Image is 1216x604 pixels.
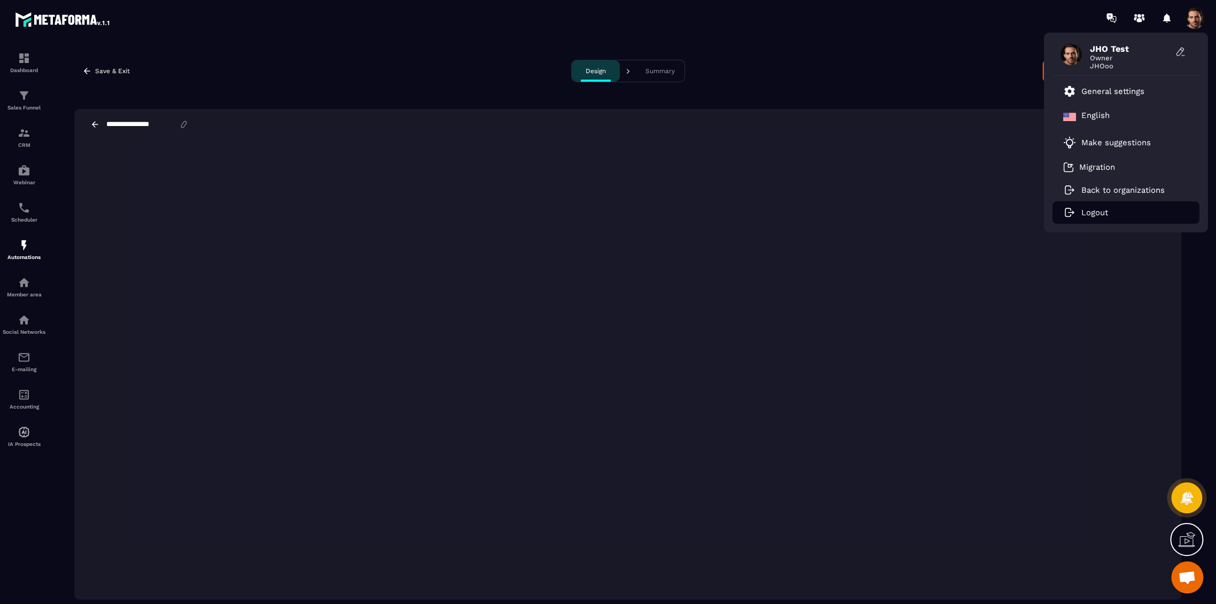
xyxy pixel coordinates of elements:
[3,217,45,223] p: Scheduler
[18,388,30,401] img: accountant
[3,305,45,343] a: social-networksocial-networkSocial Networks
[74,61,138,81] button: Save & Exit
[3,380,45,418] a: accountantaccountantAccounting
[18,426,30,438] img: automations
[1090,62,1170,70] span: JHOoo
[645,67,675,75] p: Summary
[18,201,30,214] img: scheduler
[3,343,45,380] a: emailemailE-mailing
[18,52,30,65] img: formation
[18,351,30,364] img: email
[74,140,1181,600] iframe: To enrich screen reader interactions, please activate Accessibility in Grammarly extension settings
[1081,185,1165,195] p: Back to organizations
[1081,138,1151,147] p: Make suggestions
[1081,87,1144,96] p: General settings
[3,404,45,410] p: Accounting
[3,67,45,73] p: Dashboard
[3,105,45,111] p: Sales Funnel
[1063,185,1165,195] a: Back to organizations
[3,231,45,268] a: automationsautomationsAutomations
[3,44,45,81] a: formationformationDashboard
[18,127,30,139] img: formation
[3,292,45,297] p: Member area
[15,10,111,29] img: logo
[18,239,30,252] img: automations
[3,441,45,447] p: IA Prospects
[18,276,30,289] img: automations
[1063,136,1175,149] a: Make suggestions
[18,313,30,326] img: social-network
[3,268,45,305] a: automationsautomationsMember area
[1063,85,1144,98] a: General settings
[3,254,45,260] p: Automations
[1042,61,1181,81] button: Next
[1090,54,1170,62] span: Owner
[3,119,45,156] a: formationformationCRM
[3,81,45,119] a: formationformationSales Funnel
[572,60,620,82] button: Design
[18,89,30,102] img: formation
[1171,561,1203,593] a: Mở cuộc trò chuyện
[3,366,45,372] p: E-mailing
[3,142,45,148] p: CRM
[1063,162,1115,172] a: Migration
[586,67,606,75] p: Design
[3,156,45,193] a: automationsautomationsWebinar
[1079,162,1115,172] p: Migration
[3,179,45,185] p: Webinar
[18,164,30,177] img: automations
[1081,111,1110,123] p: English
[1090,44,1170,54] span: JHO Test
[3,329,45,335] p: Social Networks
[636,60,684,82] button: Summary
[1081,208,1108,217] p: Logout
[3,193,45,231] a: schedulerschedulerScheduler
